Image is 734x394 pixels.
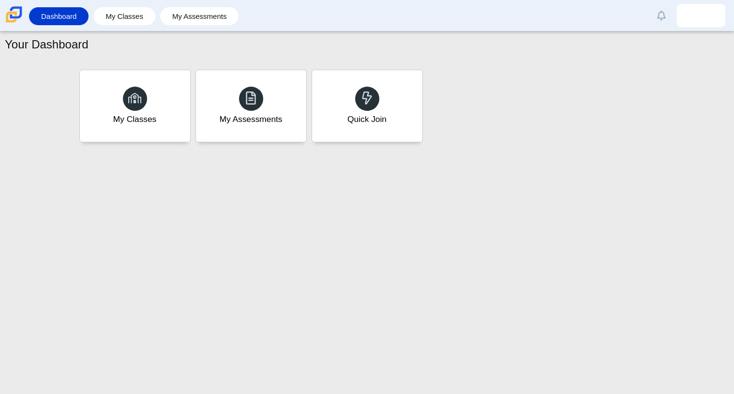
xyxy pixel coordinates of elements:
[113,113,157,125] div: My Classes
[4,18,24,26] a: Carmen School of Science & Technology
[5,36,89,53] h1: Your Dashboard
[347,113,387,125] div: Quick Join
[34,7,84,25] a: Dashboard
[165,7,234,25] a: My Assessments
[220,113,283,125] div: My Assessments
[312,70,423,142] a: Quick Join
[98,7,150,25] a: My Classes
[651,5,672,26] a: Alerts
[79,70,191,142] a: My Classes
[693,8,709,23] img: joseline.ramirezpa.KUCR4V
[195,70,307,142] a: My Assessments
[4,4,24,25] img: Carmen School of Science & Technology
[677,4,725,27] a: joseline.ramirezpa.KUCR4V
